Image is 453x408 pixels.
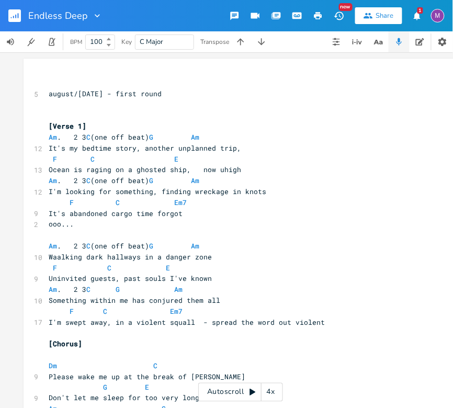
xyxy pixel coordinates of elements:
[198,383,283,402] div: Autoscroll
[28,11,88,20] span: Endless Deep
[49,285,187,294] span: . 2 3
[191,176,199,185] span: Am
[49,296,220,305] span: Something within me has conjured them all
[49,165,241,174] span: Ocean is raging on a ghosted ship, now uhigh
[70,198,74,207] span: F
[191,241,199,251] span: Am
[53,263,57,273] span: F
[431,4,445,28] button: M
[417,7,423,14] div: 1
[49,132,203,142] span: . 2 3 (one off beat)
[49,241,203,251] span: . 2 3 (one off beat)
[49,285,57,294] span: Am
[49,372,245,381] span: Please wake me up at the break of [PERSON_NAME]
[49,252,212,262] span: Waalking dark hallways in a danger zone
[431,9,445,22] div: melindameshad
[103,307,107,316] span: C
[339,3,353,11] div: New
[145,382,149,392] span: E
[166,263,170,273] span: E
[191,132,199,142] span: Am
[53,154,57,164] span: F
[200,39,229,45] div: Transpose
[140,37,163,47] span: C Major
[107,263,111,273] span: C
[49,132,57,142] span: Am
[86,132,90,142] span: C
[149,176,153,185] span: G
[49,219,74,229] span: ooo...
[49,143,241,153] span: It's my bedtime story, another unplanned trip,
[116,198,120,207] span: C
[121,39,132,45] div: Key
[49,121,86,131] span: [Verse 1]
[86,176,90,185] span: C
[149,241,153,251] span: G
[329,6,349,25] button: New
[262,383,280,402] div: 4x
[355,7,402,24] button: Share
[174,154,178,164] span: E
[86,285,90,294] span: C
[406,6,427,25] button: 1
[70,39,82,45] div: BPM
[49,274,212,283] span: Uninvited guests, past souls I've known
[49,318,325,327] span: I'm swept away, in a violent squall - spread the word out violent
[49,176,203,185] span: . 2 3 (one off beat)
[49,361,57,370] span: Dm
[86,241,90,251] span: C
[170,307,183,316] span: Em7
[49,176,57,185] span: Am
[174,198,187,207] span: Em7
[49,241,57,251] span: Am
[103,382,107,392] span: G
[153,361,157,370] span: C
[49,339,82,348] span: [Chorus]
[70,307,74,316] span: F
[49,89,162,98] span: august/[DATE] - first round
[49,393,199,403] span: Don't let me sleep for too very long
[116,285,120,294] span: G
[49,187,266,196] span: I'm looking for something, finding wreckage in knots
[49,209,183,218] span: It's abandoned cargo time forgot
[90,154,95,164] span: C
[149,132,153,142] span: G
[376,11,394,20] div: Share
[174,285,183,294] span: Am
